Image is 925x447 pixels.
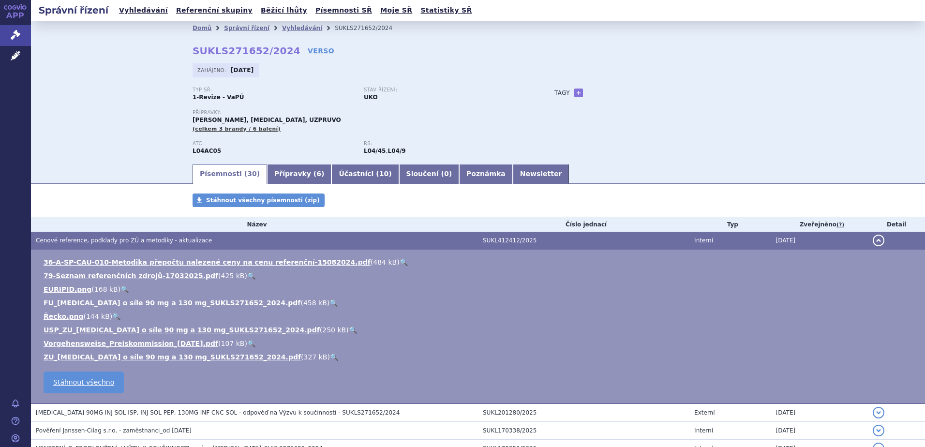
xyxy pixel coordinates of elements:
[206,197,320,204] span: Stáhnout všechny písemnosti (zip)
[873,425,884,436] button: detail
[330,353,338,361] a: 🔍
[44,298,915,308] li: ( )
[513,164,569,184] a: Newsletter
[44,258,371,266] a: 36-A-SP-CAU-010-Metodika přepočtu nalezené ceny na cenu referenční-15082024.pdf
[574,89,583,97] a: +
[36,237,212,244] span: Cenové reference, podklady pro ZÚ a metodiky - aktualizace
[221,340,245,347] span: 107 kB
[377,4,415,17] a: Moje SŘ
[308,46,334,56] a: VERSO
[193,45,300,57] strong: SUKLS271652/2024
[44,353,301,361] a: ZU_[MEDICAL_DATA] o síle 90 mg a 130 mg_SUKLS271652_2024.pdf
[112,313,120,320] a: 🔍
[173,4,255,17] a: Referenční skupiny
[303,299,327,307] span: 458 kB
[120,285,129,293] a: 🔍
[247,170,256,178] span: 30
[364,141,535,155] div: ,
[364,141,525,147] p: RS:
[373,258,397,266] span: 484 kB
[31,3,116,17] h2: Správní řízení
[771,403,868,422] td: [DATE]
[44,372,124,393] a: Stáhnout všechno
[193,117,341,123] span: [PERSON_NAME], [MEDICAL_DATA], UZPRUVO
[36,409,400,416] span: STELARA 90MG INJ SOL ISP, INJ SOL PEP, 130MG INF CNC SOL - odpověď na Výzvu k součinnosti - SUKLS...
[322,326,346,334] span: 250 kB
[44,340,218,347] a: Vorgehensweise_Preiskommission_[DATE].pdf
[478,217,689,232] th: Číslo jednací
[44,352,915,362] li: ( )
[44,271,915,281] li: ( )
[193,94,244,101] strong: 1-Revize - VaPÚ
[349,326,357,334] a: 🔍
[247,272,255,280] a: 🔍
[193,164,267,184] a: Písemnosti (30)
[193,194,325,207] a: Stáhnout všechny písemnosti (zip)
[335,21,405,35] li: SUKLS271652/2024
[400,258,408,266] a: 🔍
[231,67,254,74] strong: [DATE]
[224,25,269,31] a: Správní řízení
[873,407,884,418] button: detail
[193,87,354,93] p: Typ SŘ:
[86,313,110,320] span: 144 kB
[388,148,406,154] strong: ustekinumab
[258,4,310,17] a: Běžící lhůty
[694,427,713,434] span: Interní
[478,403,689,422] td: SUKL201280/2025
[44,257,915,267] li: ( )
[444,170,449,178] span: 0
[36,427,192,434] span: Pověření Janssen-Cilag s.r.o. - zaměstnanci_od 03.03.2025
[694,409,715,416] span: Externí
[316,170,321,178] span: 6
[313,4,375,17] a: Písemnosti SŘ
[44,313,83,320] a: Řecko.png
[379,170,388,178] span: 10
[399,164,459,184] a: Sloučení (0)
[44,272,218,280] a: 79-Seznam referenčních zdrojů-17032025.pdf
[267,164,331,184] a: Přípravky (6)
[478,422,689,440] td: SUKL170338/2025
[193,110,535,116] p: Přípravky:
[31,217,478,232] th: Název
[304,353,328,361] span: 327 kB
[459,164,513,184] a: Poznámka
[868,217,925,232] th: Detail
[94,285,118,293] span: 168 kB
[771,232,868,250] td: [DATE]
[689,217,771,232] th: Typ
[873,235,884,246] button: detail
[193,148,221,154] strong: USTEKINUMAB
[193,126,281,132] span: (celkem 3 brandy / 6 balení)
[282,25,322,31] a: Vyhledávání
[44,285,91,293] a: EURIPID.png
[418,4,475,17] a: Statistiky SŘ
[364,94,378,101] strong: UKO
[329,299,338,307] a: 🔍
[247,340,255,347] a: 🔍
[44,312,915,321] li: ( )
[221,272,245,280] span: 425 kB
[364,148,386,154] strong: ustekinumab pro léčbu Crohnovy choroby
[197,66,228,74] span: Zahájeno:
[44,299,300,307] a: FU_[MEDICAL_DATA] o síle 90 mg a 130 mg_SUKLS271652_2024.pdf
[836,222,844,228] abbr: (?)
[771,217,868,232] th: Zveřejněno
[694,237,713,244] span: Interní
[478,232,689,250] td: SUKL412412/2025
[44,325,915,335] li: ( )
[554,87,570,99] h3: Tagy
[771,422,868,440] td: [DATE]
[44,326,320,334] a: USP_ZU_[MEDICAL_DATA] o síle 90 mg a 130 mg_SUKLS271652_2024.pdf
[193,141,354,147] p: ATC:
[193,25,211,31] a: Domů
[116,4,171,17] a: Vyhledávání
[44,339,915,348] li: ( )
[331,164,399,184] a: Účastníci (10)
[364,87,525,93] p: Stav řízení:
[44,284,915,294] li: ( )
